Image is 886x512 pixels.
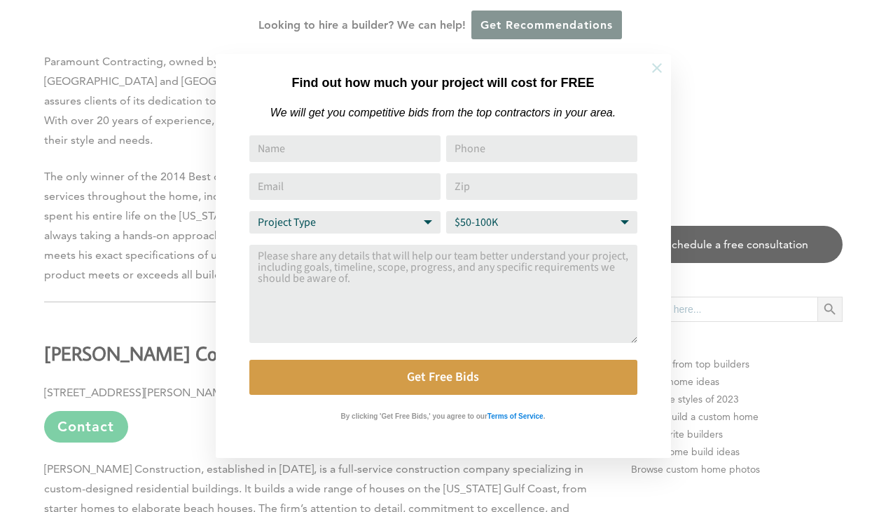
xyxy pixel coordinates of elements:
[632,43,681,93] button: Close
[487,412,544,420] strong: Terms of Service
[249,135,441,162] input: Name
[270,107,616,119] em: We will get you competitive bids from the top contractors in your area.
[249,245,637,343] textarea: Comment or Message
[446,173,637,200] input: Zip
[249,173,441,200] input: Email Address
[249,360,637,395] button: Get Free Bids
[544,412,546,420] strong: .
[446,135,637,162] input: Phone
[487,409,544,421] a: Terms of Service
[617,411,869,495] iframe: Drift Widget Chat Controller
[249,211,441,234] select: Project Type
[341,412,487,420] strong: By clicking 'Get Free Bids,' you agree to our
[291,76,594,90] strong: Find out how much your project will cost for FREE
[446,211,637,234] select: Budget Range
